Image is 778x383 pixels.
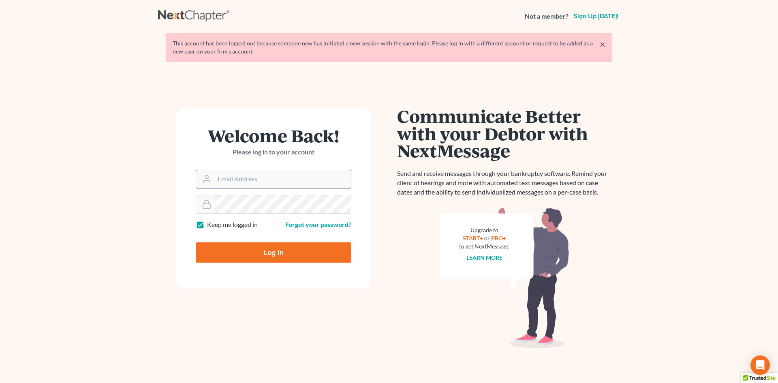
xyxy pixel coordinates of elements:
p: Send and receive messages through your bankruptcy software. Remind your client of hearings and mo... [397,169,612,197]
div: to get NextMessage. [459,242,509,250]
div: Upgrade to [459,226,509,234]
a: Forgot your password? [285,220,351,228]
strong: Not a member? [525,12,569,21]
h1: Communicate Better with your Debtor with NextMessage [397,107,612,159]
h1: Welcome Back! [196,127,351,144]
img: nextmessage_bg-59042aed3d76b12b5cd301f8e5b87938c9018125f34e5fa2b7a6b67550977c72.svg [440,207,569,349]
a: START+ [463,235,483,242]
div: Open Intercom Messenger [750,355,770,375]
div: This account has been logged out because someone new has initiated a new session with the same lo... [173,39,605,56]
label: Keep me logged in [207,220,258,229]
a: Learn more [466,254,502,261]
a: × [600,39,605,49]
a: Sign up [DATE]! [572,13,620,19]
span: or [484,235,490,242]
input: Log In [196,242,351,263]
p: Please log in to your account [196,148,351,157]
input: Email Address [214,170,351,188]
a: PRO+ [491,235,506,242]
